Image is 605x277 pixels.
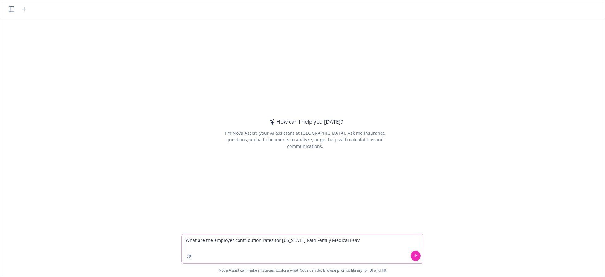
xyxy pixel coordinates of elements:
[268,118,343,126] div: How can I help you [DATE]?
[369,268,373,273] a: BI
[216,130,394,150] div: I'm Nova Assist, your AI assistant at [GEOGRAPHIC_DATA]. Ask me insurance questions, upload docum...
[219,264,386,277] span: Nova Assist can make mistakes. Explore what Nova can do: Browse prompt library for and
[382,268,386,273] a: TR
[182,234,423,263] textarea: What are the employer contribution rates for [US_STATE] Paid Family Medical Leav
